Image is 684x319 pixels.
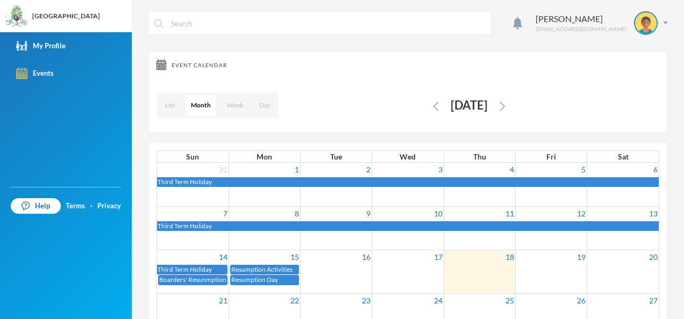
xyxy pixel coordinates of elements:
div: · [90,201,92,212]
a: 5 [580,163,587,176]
div: [PERSON_NAME] [536,12,626,25]
a: 7 [222,207,229,220]
button: Month [186,95,216,115]
a: 9 [365,207,372,220]
a: 20 [648,250,659,264]
button: Week [222,95,248,115]
a: 24 [433,294,444,307]
a: 10 [433,207,444,220]
a: 1 [294,163,300,176]
div: [EMAIL_ADDRESS][DOMAIN_NAME] [536,25,626,33]
span: Fri [546,152,556,161]
span: Thu [473,152,486,161]
button: Edit [430,99,442,112]
span: Wed [400,152,416,161]
a: 23 [361,294,372,307]
div: My Profile [16,40,66,52]
div: Events [16,68,54,79]
a: 2 [365,163,372,176]
a: 31 [218,163,229,176]
span: Boarders' Resunmption [159,275,226,284]
a: 6 [652,163,659,176]
span: Third Term Holiday [158,265,212,273]
span: Tue [330,152,342,161]
a: Third Term Holiday [157,177,659,187]
a: 8 [294,207,300,220]
a: 21 [218,294,229,307]
div: Event Calendar [156,60,659,70]
a: 3 [437,163,444,176]
span: Resumption Day [231,275,278,284]
a: 12 [576,207,587,220]
a: Third Term Holiday [157,265,227,275]
a: Resumption Day [230,275,299,285]
a: Terms [66,201,85,212]
span: Resumption Activities [231,265,293,273]
a: 22 [289,294,300,307]
a: Third Term Holiday [157,221,659,231]
a: Privacy [97,201,121,212]
a: 27 [648,294,659,307]
a: 15 [289,250,300,264]
button: List [160,95,180,115]
div: [GEOGRAPHIC_DATA] [32,11,100,21]
button: Edit [496,99,509,112]
img: logo [6,6,27,27]
input: Search [170,11,486,35]
span: Third Term Holiday [158,222,212,230]
span: Third Term Holiday [158,178,212,186]
span: Sun [186,152,199,161]
a: Boarders' Resunmption [158,275,227,285]
a: 25 [504,294,515,307]
a: 4 [509,163,515,176]
button: Day [254,95,276,115]
a: 19 [576,250,587,264]
a: 11 [504,207,515,220]
a: Help [11,198,61,214]
img: STUDENT [635,12,657,34]
a: 17 [433,250,444,264]
a: 14 [218,250,229,264]
a: 13 [648,207,659,220]
img: search [154,19,163,28]
div: [DATE] [442,95,496,116]
span: Mon [256,152,272,161]
a: Resumption Activities [230,265,299,275]
span: Sat [618,152,629,161]
a: 26 [576,294,587,307]
a: 16 [361,250,372,264]
a: 18 [504,250,515,264]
